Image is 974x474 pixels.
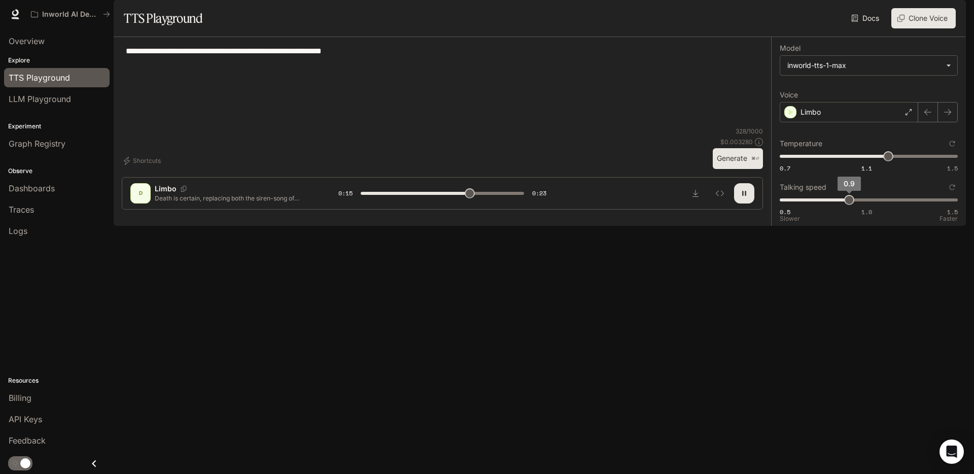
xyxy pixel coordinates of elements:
[780,45,801,52] p: Model
[124,8,202,28] h1: TTS Playground
[849,8,883,28] a: Docs
[713,148,763,169] button: Generate⌘⏎
[780,56,957,75] div: inworld-tts-1-max
[801,107,821,117] p: Limbo
[891,8,956,28] button: Clone Voice
[780,184,826,191] p: Talking speed
[861,208,872,216] span: 1.0
[780,208,790,216] span: 0.5
[132,185,149,201] div: D
[947,164,958,173] span: 1.5
[861,164,872,173] span: 1.1
[780,216,800,222] p: Slower
[685,183,706,204] button: Download audio
[751,156,759,162] p: ⌘⏎
[947,138,958,149] button: Reset to default
[177,186,191,192] button: Copy Voice ID
[710,183,730,204] button: Inspect
[338,188,353,198] span: 0:15
[947,208,958,216] span: 1.5
[940,439,964,464] div: Open Intercom Messenger
[532,188,546,198] span: 0:23
[947,182,958,193] button: Reset to default
[155,194,314,202] p: Death is certain, replacing both the siren-song of Paradise and the dread of Hell. Life on this e...
[780,91,798,98] p: Voice
[780,140,822,147] p: Temperature
[42,10,99,19] p: Inworld AI Demos
[940,216,958,222] p: Faster
[26,4,115,24] button: All workspaces
[787,60,941,71] div: inworld-tts-1-max
[122,153,165,169] button: Shortcuts
[780,164,790,173] span: 0.7
[844,179,855,188] span: 0.9
[155,184,177,194] p: Limbo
